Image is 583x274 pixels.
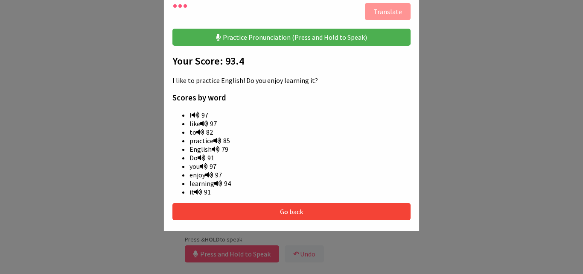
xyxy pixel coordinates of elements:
span: to 82 [189,128,213,136]
span: it 91 [189,188,211,196]
span: English 79 [189,145,228,153]
button: Translate [365,3,411,20]
span: like 97 [189,119,217,128]
h3: Scores by word [172,93,411,103]
span: enjoy 97 [189,171,222,179]
button: Go back [172,203,411,220]
span: learning 94 [189,179,231,188]
span: I 97 [189,111,208,119]
p: I like to practice English! Do you enjoy learning it? [172,76,411,85]
span: Do 91 [189,153,214,162]
span: practice 85 [189,136,230,145]
button: Practice Pronunciation (Press and Hold to Speak) [172,29,411,46]
span: you 97 [189,162,216,171]
h2: Your Score: 93.4 [172,54,411,68]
